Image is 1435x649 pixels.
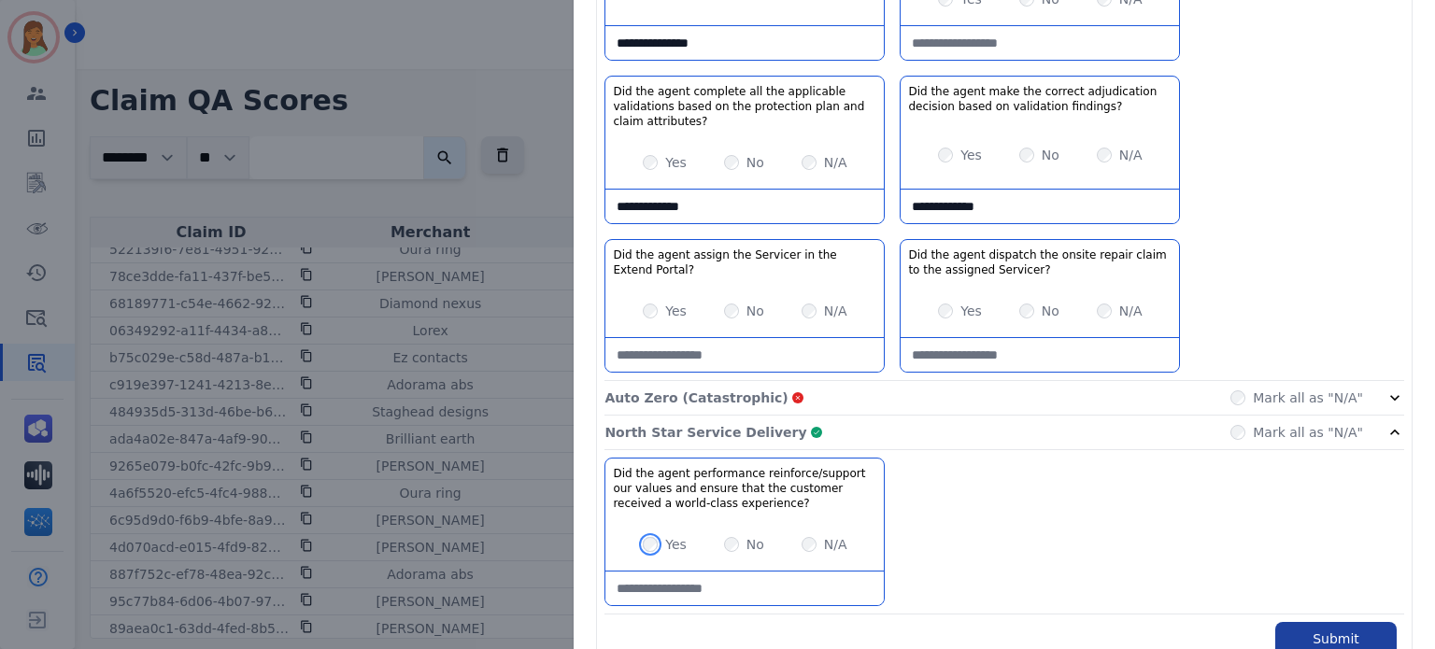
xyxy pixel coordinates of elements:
[1253,388,1363,407] label: Mark all as "N/A"
[604,423,806,442] p: North Star Service Delivery
[613,466,876,511] h3: Did the agent performance reinforce/support our values and ensure that the customer received a wo...
[1042,302,1059,320] label: No
[908,84,1172,114] h3: Did the agent make the correct adjudication decision based on validation findings?
[613,84,876,129] h3: Did the agent complete all the applicable validations based on the protection plan and claim attr...
[746,535,764,554] label: No
[665,535,687,554] label: Yes
[1119,302,1143,320] label: N/A
[613,247,876,277] h3: Did the agent assign the Servicer in the Extend Portal?
[960,146,982,164] label: Yes
[824,153,847,172] label: N/A
[908,247,1172,277] h3: Did the agent dispatch the onsite repair claim to the assigned Servicer?
[746,302,764,320] label: No
[604,388,788,407] p: Auto Zero (Catastrophic)
[1119,146,1143,164] label: N/A
[1042,146,1059,164] label: No
[1253,423,1363,442] label: Mark all as "N/A"
[824,535,847,554] label: N/A
[960,302,982,320] label: Yes
[665,302,687,320] label: Yes
[824,302,847,320] label: N/A
[746,153,764,172] label: No
[665,153,687,172] label: Yes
